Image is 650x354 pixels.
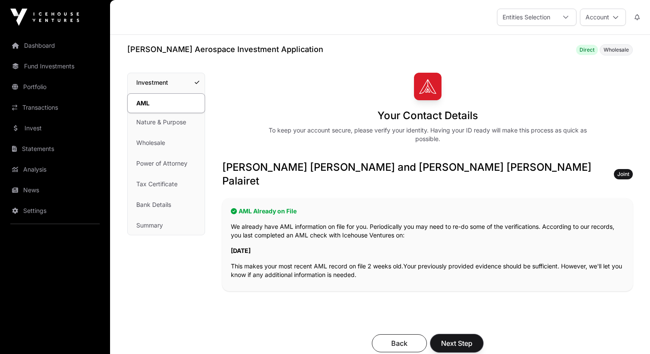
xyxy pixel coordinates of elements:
[128,175,205,194] a: Tax Certificate
[7,201,103,220] a: Settings
[377,109,478,123] h1: Your Contact Details
[607,313,650,354] iframe: Chat Widget
[231,262,624,279] p: This makes your most recent AML record on file 2 weeks old.
[7,119,103,138] a: Invest
[383,338,416,348] span: Back
[231,246,624,255] p: [DATE]
[7,160,103,179] a: Analysis
[7,77,103,96] a: Portfolio
[580,9,626,26] button: Account
[128,195,205,214] a: Bank Details
[128,133,205,152] a: Wholesale
[10,9,79,26] img: Icehouse Ventures Logo
[128,154,205,173] a: Power of Attorney
[441,338,472,348] span: Next Step
[128,113,205,132] a: Nature & Purpose
[617,171,629,178] span: Joint
[127,43,323,55] h1: [PERSON_NAME] Aerospace Investment Application
[7,57,103,76] a: Fund Investments
[128,216,205,235] a: Summary
[372,334,427,352] button: Back
[127,93,205,113] a: AML
[7,139,103,158] a: Statements
[231,222,624,240] p: We already have AML information on file for you. Periodically you may need to re-do some of the v...
[7,36,103,55] a: Dashboard
[7,98,103,117] a: Transactions
[128,73,205,92] a: Investment
[430,334,483,352] button: Next Step
[497,9,555,25] div: Entities Selection
[7,181,103,200] a: News
[263,126,593,143] div: To keep your account secure, please verify your identity. Having your ID ready will make this pro...
[604,46,629,53] span: Wholesale
[222,160,633,188] h3: [PERSON_NAME] [PERSON_NAME] and [PERSON_NAME] [PERSON_NAME] Palairet
[231,207,624,215] h2: AML Already on File
[414,73,442,100] img: Dawn Aerospace
[579,46,595,53] span: Direct
[231,262,622,278] span: Your previously provided evidence should be sufficient. However, we'll let you know if any additi...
